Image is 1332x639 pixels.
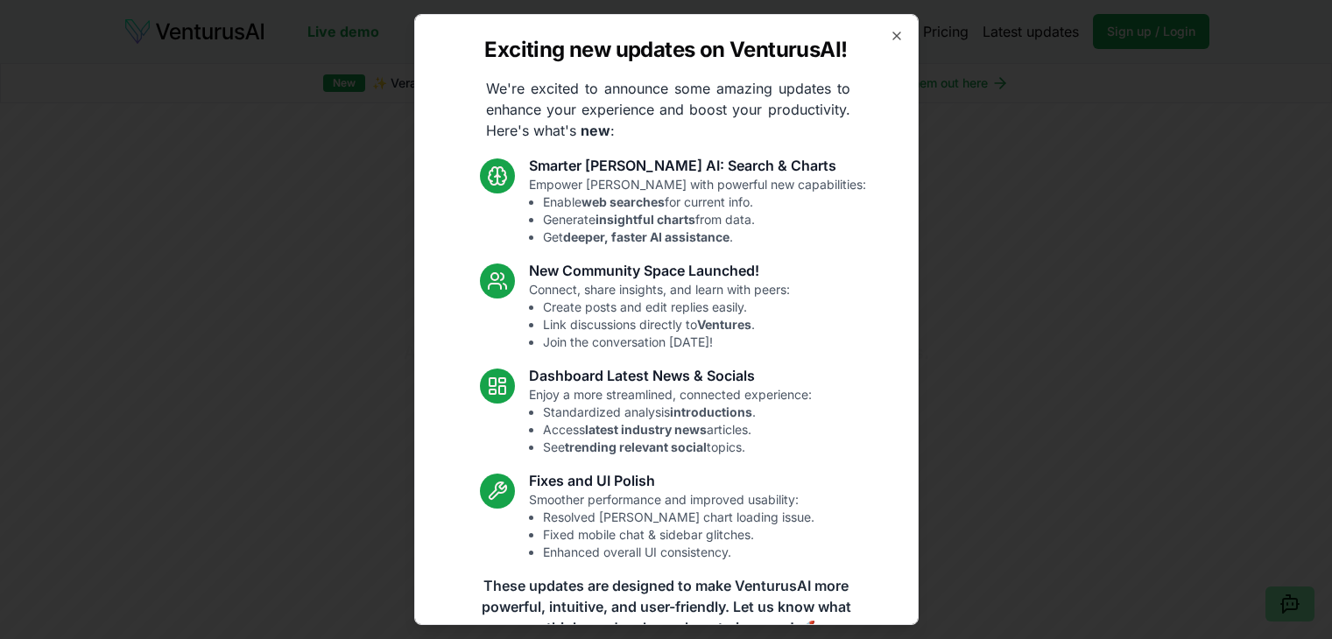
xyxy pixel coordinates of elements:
li: Enable for current info. [543,193,866,211]
li: Resolved [PERSON_NAME] chart loading issue. [543,509,814,526]
li: Generate from data. [543,211,866,228]
p: Empower [PERSON_NAME] with powerful new capabilities: [529,176,866,246]
li: Standardized analysis . [543,404,812,421]
h3: New Community Space Launched! [529,260,790,281]
strong: trending relevant social [565,439,707,454]
strong: introductions [670,404,752,419]
strong: insightful charts [596,212,695,227]
li: Create posts and edit replies easily. [543,298,790,316]
p: Smoother performance and improved usability: [529,491,814,561]
h3: Smarter [PERSON_NAME] AI: Search & Charts [529,155,866,176]
p: Connect, share insights, and learn with peers: [529,281,790,351]
strong: Ventures [697,317,751,332]
h3: Dashboard Latest News & Socials [529,365,812,386]
li: Join the conversation [DATE]! [543,334,790,351]
li: Enhanced overall UI consistency. [543,544,814,561]
li: Get . [543,228,866,246]
h2: Exciting new updates on VenturusAI! [484,36,847,64]
strong: latest industry news [585,422,707,437]
p: We're excited to announce some amazing updates to enhance your experience and boost your producti... [472,78,864,141]
li: Link discussions directly to . [543,316,790,334]
li: Fixed mobile chat & sidebar glitches. [543,526,814,544]
p: These updates are designed to make VenturusAI more powerful, intuitive, and user-friendly. Let us... [470,575,863,638]
strong: web searches [581,194,665,209]
h3: Fixes and UI Polish [529,470,814,491]
li: See topics. [543,439,812,456]
li: Access articles. [543,421,812,439]
strong: new [581,122,610,139]
strong: deeper, faster AI assistance [563,229,729,244]
p: Enjoy a more streamlined, connected experience: [529,386,812,456]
